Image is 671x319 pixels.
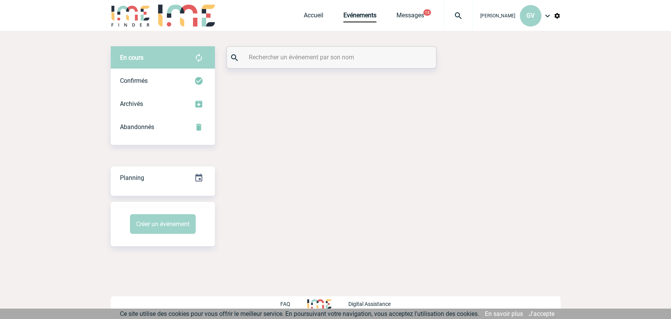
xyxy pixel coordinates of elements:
a: Evénements [343,12,376,22]
div: Retrouvez ici tous vos évènements avant confirmation [111,46,215,69]
div: Retrouvez ici tous vos événements annulés [111,116,215,139]
a: Messages [396,12,424,22]
a: J'accepte [529,310,554,317]
a: Planning [111,166,215,189]
div: Retrouvez ici tous les événements que vous avez décidé d'archiver [111,92,215,116]
a: Accueil [304,12,323,22]
span: En cours [120,54,143,61]
span: [PERSON_NAME] [480,13,515,18]
span: Ce site utilise des cookies pour vous offrir le meilleur service. En poursuivant votre navigation... [120,310,479,317]
p: Digital Assistance [348,301,391,307]
span: Abandonnés [120,123,154,131]
button: 15 [423,9,431,16]
span: Confirmés [120,77,148,84]
span: GV [526,12,534,19]
div: Retrouvez ici tous vos événements organisés par date et état d'avancement [111,166,215,190]
span: Planning [120,174,144,181]
img: IME-Finder [111,5,151,27]
a: FAQ [280,300,307,307]
img: http://www.idealmeetingsevents.fr/ [307,299,331,309]
span: Archivés [120,100,143,107]
input: Rechercher un événement par son nom [247,52,418,63]
a: En savoir plus [485,310,523,317]
p: FAQ [280,301,290,307]
button: Créer un événement [130,214,196,234]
